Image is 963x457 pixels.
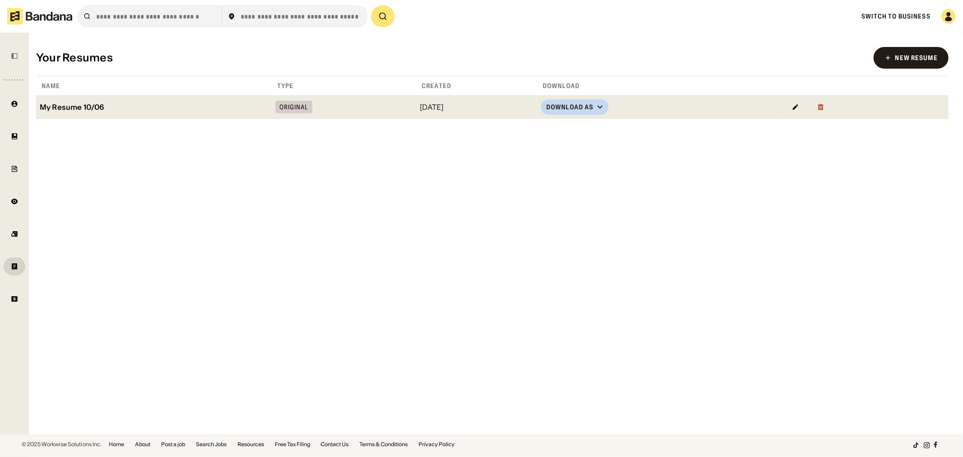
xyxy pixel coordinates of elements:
[237,442,264,447] a: Resources
[161,442,185,447] a: Post a job
[275,442,310,447] a: Free Tax Filing
[420,103,534,111] div: [DATE]
[861,12,930,20] a: Switch to Business
[7,8,72,24] img: Bandana logotype
[895,55,938,61] div: New Resume
[36,51,113,65] div: Your Resumes
[419,442,455,447] a: Privacy Policy
[109,442,124,447] a: Home
[274,82,293,90] div: Type
[22,442,102,447] div: © 2025 Workwise Solutions Inc.
[546,103,593,111] div: Download as
[279,104,308,110] div: Original
[38,82,60,90] div: Name
[40,103,268,112] div: My Resume 10/06
[196,442,227,447] a: Search Jobs
[539,82,580,90] div: Download
[360,442,408,447] a: Terms & Conditions
[418,82,451,90] div: Created
[135,442,150,447] a: About
[321,442,349,447] a: Contact Us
